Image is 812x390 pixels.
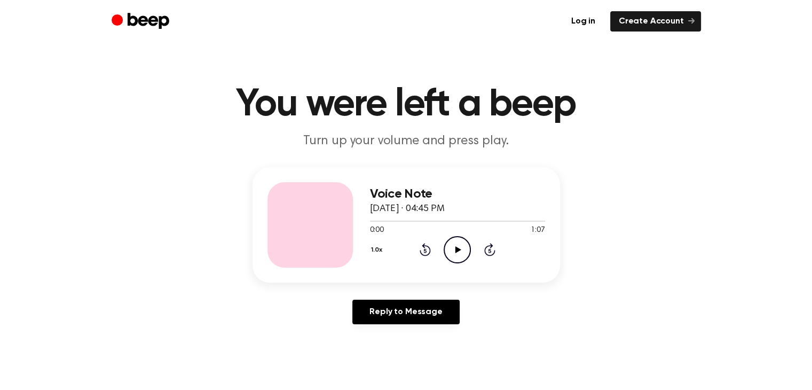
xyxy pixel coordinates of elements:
[370,225,384,236] span: 0:00
[112,11,172,32] a: Beep
[370,187,545,201] h3: Voice Note
[201,132,611,150] p: Turn up your volume and press play.
[370,204,445,214] span: [DATE] · 04:45 PM
[563,11,604,32] a: Log in
[370,241,387,259] button: 1.0x
[531,225,545,236] span: 1:07
[133,85,680,124] h1: You were left a beep
[352,300,459,324] a: Reply to Message
[610,11,701,32] a: Create Account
